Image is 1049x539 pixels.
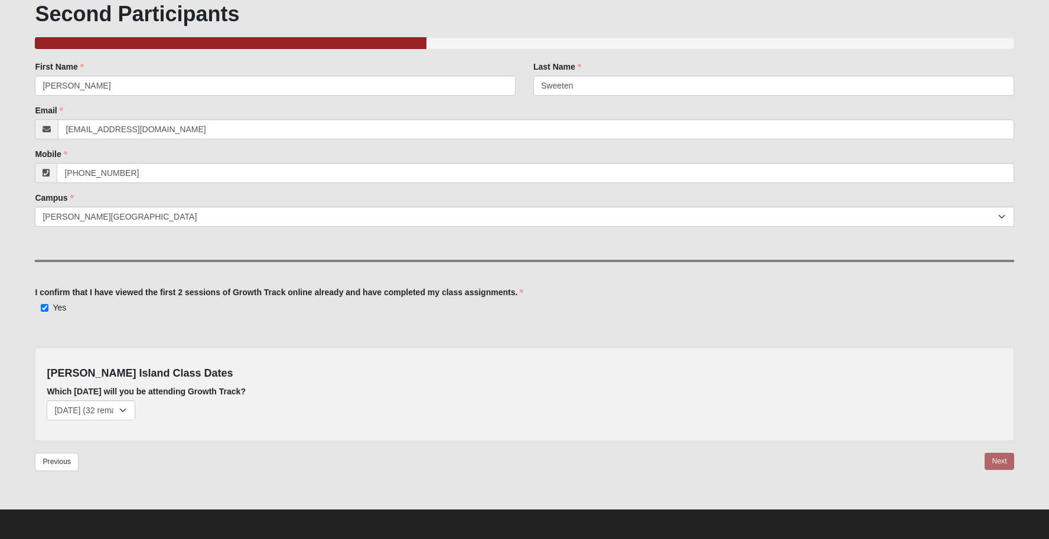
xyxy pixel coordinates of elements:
[47,386,246,397] label: Which [DATE] will you be attending Growth Track?
[35,61,83,73] label: First Name
[53,303,66,312] span: Yes
[41,304,48,312] input: Yes
[35,104,63,116] label: Email
[35,1,1014,27] h1: Second Participants
[35,286,523,298] label: I confirm that I have viewed the first 2 sessions of Growth Track online already and have complet...
[47,367,1002,380] h4: [PERSON_NAME] Island Class Dates
[35,453,79,471] a: Previous
[35,148,67,160] label: Mobile
[533,61,581,73] label: Last Name
[35,192,73,204] label: Campus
